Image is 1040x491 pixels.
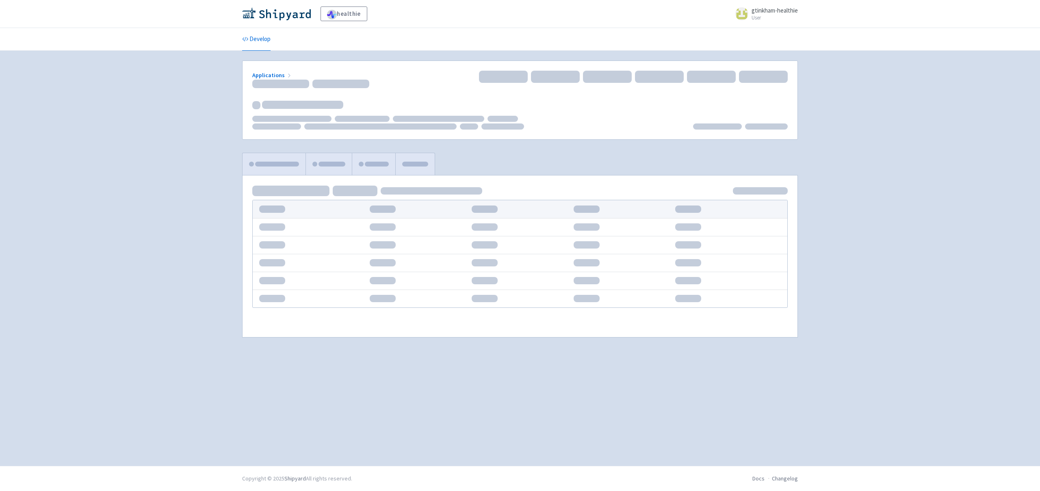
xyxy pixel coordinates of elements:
a: Docs [752,475,765,482]
span: gtinkham-healthie [752,6,798,14]
a: Shipyard [284,475,306,482]
a: Changelog [772,475,798,482]
a: healthie [321,6,367,21]
a: gtinkham-healthie User [730,7,798,20]
a: Develop [242,28,271,51]
img: Shipyard logo [242,7,311,20]
div: Copyright © 2025 All rights reserved. [242,474,352,483]
a: Applications [252,71,292,79]
small: User [752,15,798,20]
